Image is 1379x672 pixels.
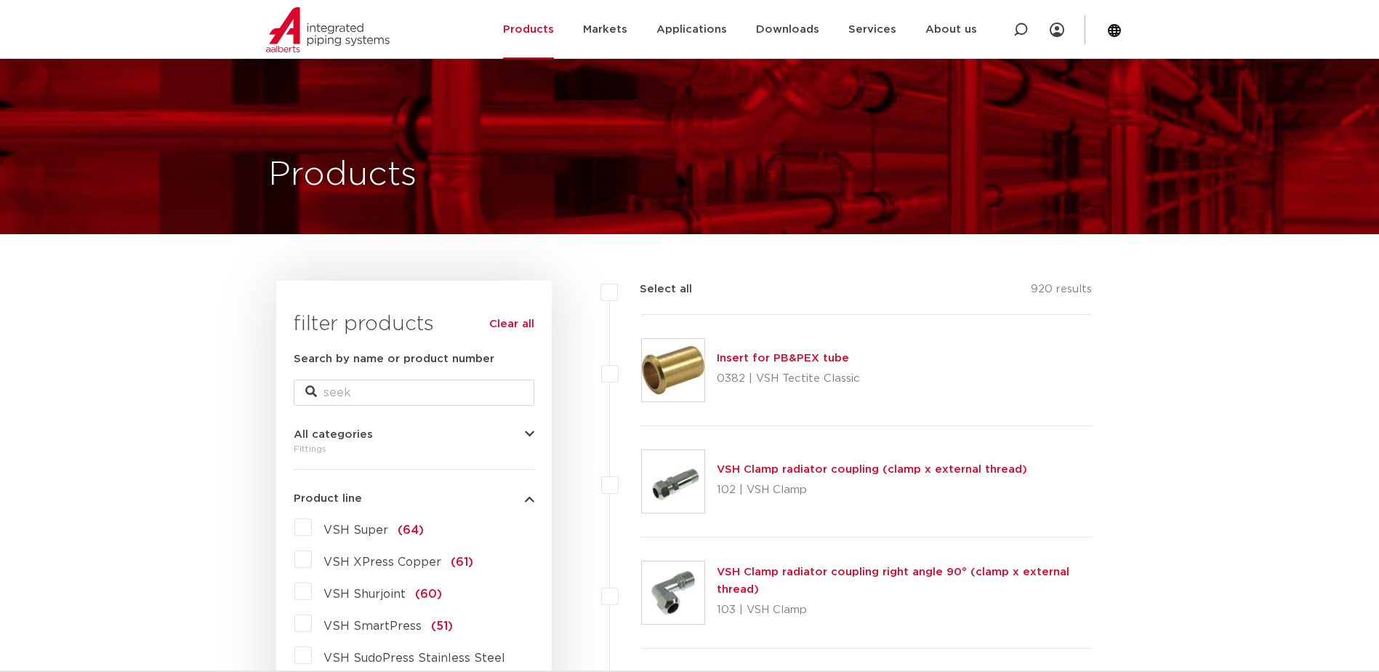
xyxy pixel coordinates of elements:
input: seek [294,380,534,406]
p: 103 | VSH Clamp [717,599,1093,622]
img: Thumbnail for VSH Clamp radiator coupling right angle 90° (clamp x external thread) [642,561,704,624]
span: (51) [431,620,453,632]
p: 920 results [1031,281,1092,303]
div: Fittings [294,440,534,457]
p: 0382 | VSH Tectite Classic [717,367,860,391]
span: (64) [398,524,424,536]
h1: Products [268,152,417,199]
h3: filter products [294,310,534,339]
span: VSH SmartPress [323,620,422,632]
span: VSH XPress Copper [323,556,441,568]
span: (60) [415,588,442,600]
img: Thumbnail for VSH Clamp radiator coupling (clamp x external thread) [642,450,704,513]
span: (61) [451,556,473,568]
button: Product line [294,493,534,504]
span: VSH Shurjoint [323,588,406,600]
font: Select all [640,284,692,295]
span: VSH SudoPress Stainless Steel [323,652,505,664]
p: 102 | VSH Clamp [717,479,1027,502]
label: Search by name or product number [294,351,494,368]
span: VSH Super [323,524,388,536]
img: Thumbnail for Insert for PB&PEX tube [642,339,704,401]
a: VSH Clamp radiator coupling right angle 90° (clamp x external thread) [717,567,1069,595]
a: VSH Clamp radiator coupling (clamp x external thread) [717,464,1027,475]
a: Clear all [489,316,534,333]
a: Insert for PB&PEX tube [717,353,849,364]
button: All categories [294,429,534,440]
span: All categories [294,429,373,440]
span: Product line [294,493,362,504]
